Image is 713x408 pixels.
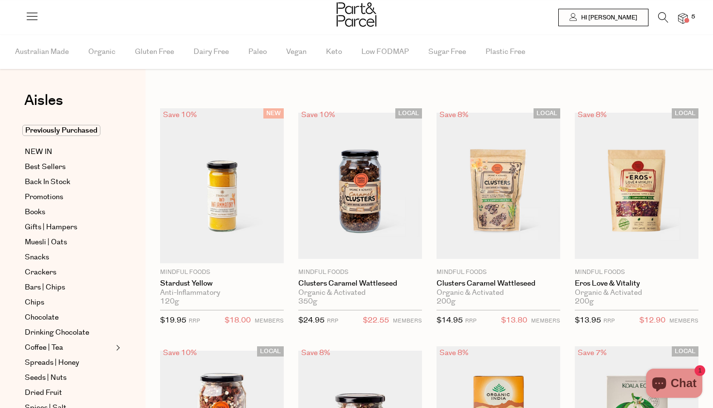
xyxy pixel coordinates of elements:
span: Chocolate [25,312,59,323]
span: Gifts | Hampers [25,221,77,233]
div: Save 8% [298,346,333,359]
div: Organic & Activated [437,289,560,297]
span: Hi [PERSON_NAME] [579,14,637,22]
span: Paleo [248,35,267,69]
a: Aisles [24,93,63,118]
span: Muesli | Oats [25,237,67,248]
span: Low FODMAP [361,35,409,69]
a: Previously Purchased [25,125,113,136]
span: Back In Stock [25,176,70,188]
span: $18.00 [225,314,251,327]
p: Mindful Foods [298,268,422,277]
span: Plastic Free [486,35,525,69]
a: Back In Stock [25,176,113,188]
span: Bars | Chips [25,282,65,293]
a: Spreads | Honey [25,357,113,369]
span: Sugar Free [428,35,466,69]
p: Mindful Foods [575,268,698,277]
span: Australian Made [15,35,69,69]
span: Snacks [25,252,49,263]
span: Chips [25,297,44,308]
span: Seeds | Nuts [25,372,66,384]
a: Seeds | Nuts [25,372,113,384]
span: $12.90 [639,314,665,327]
span: Drinking Chocolate [25,327,89,339]
span: Previously Purchased [22,125,100,136]
span: Dried Fruit [25,387,62,399]
span: Promotions [25,191,63,203]
small: RRP [603,317,615,324]
div: Anti-Inflammatory [160,289,284,297]
span: LOCAL [257,346,284,357]
span: Organic [88,35,115,69]
img: Part&Parcel [337,2,376,27]
div: Organic & Activated [298,289,422,297]
a: Chocolate [25,312,113,323]
a: Hi [PERSON_NAME] [558,9,648,26]
img: Stardust Yellow [160,108,284,263]
a: 5 [678,13,688,23]
a: Chips [25,297,113,308]
div: Save 8% [437,346,471,359]
small: MEMBERS [669,317,698,324]
a: NEW IN [25,146,113,158]
span: LOCAL [672,346,698,357]
small: RRP [327,317,338,324]
div: Save 8% [437,108,471,121]
small: MEMBERS [393,317,422,324]
span: $13.80 [501,314,527,327]
span: LOCAL [395,108,422,119]
div: Save 10% [160,346,200,359]
inbox-online-store-chat: Shopify online store chat [643,369,705,400]
span: $19.95 [160,315,186,325]
img: Eros Love & Vitality [575,113,698,259]
div: Organic & Activated [575,289,698,297]
span: LOCAL [534,108,560,119]
span: Books [25,206,45,218]
a: Snacks [25,252,113,263]
a: Eros Love & Vitality [575,279,698,288]
p: Mindful Foods [437,268,560,277]
span: NEW [263,108,284,119]
span: Crackers [25,267,56,278]
p: Mindful Foods [160,268,284,277]
a: Crackers [25,267,113,278]
a: Coffee | Tea [25,342,113,354]
a: Dried Fruit [25,387,113,399]
a: Drinking Chocolate [25,327,113,339]
a: Stardust Yellow [160,279,284,288]
span: $14.95 [437,315,463,325]
span: $13.95 [575,315,601,325]
button: Expand/Collapse Coffee | Tea [113,342,120,354]
span: Keto [326,35,342,69]
span: Dairy Free [194,35,229,69]
span: LOCAL [672,108,698,119]
span: 200g [437,297,455,306]
div: Save 8% [575,108,610,121]
span: NEW IN [25,146,52,158]
div: Save 10% [298,108,338,121]
a: Promotions [25,191,113,203]
div: Save 10% [160,108,200,121]
a: Best Sellers [25,161,113,173]
a: Clusters Caramel Wattleseed [437,279,560,288]
a: Books [25,206,113,218]
small: RRP [465,317,476,324]
span: Aisles [24,90,63,111]
small: MEMBERS [255,317,284,324]
img: Clusters Caramel Wattleseed [298,113,422,259]
span: 200g [575,297,594,306]
span: Best Sellers [25,161,65,173]
span: 5 [689,13,697,21]
span: Gluten Free [135,35,174,69]
div: Save 7% [575,346,610,359]
img: Clusters Caramel Wattleseed [437,113,560,259]
span: Spreads | Honey [25,357,79,369]
span: $22.55 [363,314,389,327]
a: Muesli | Oats [25,237,113,248]
span: Coffee | Tea [25,342,63,354]
a: Bars | Chips [25,282,113,293]
a: Gifts | Hampers [25,221,113,233]
span: 350g [298,297,317,306]
span: 120g [160,297,179,306]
